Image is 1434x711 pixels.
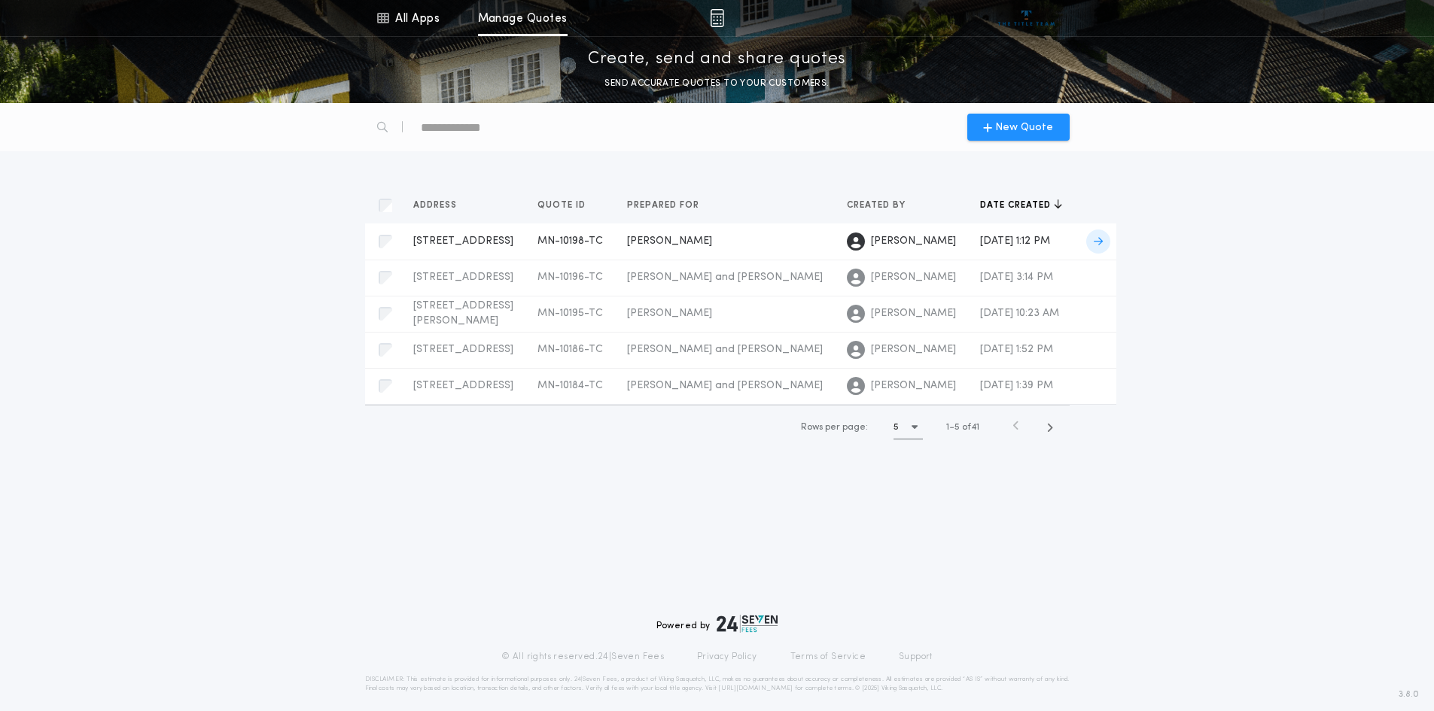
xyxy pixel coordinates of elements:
span: [STREET_ADDRESS] [413,344,513,355]
span: [PERSON_NAME] [627,235,712,247]
span: MN-10186-TC [537,344,603,355]
h1: 5 [894,420,899,435]
span: [DATE] 3:14 PM [980,272,1053,283]
img: img [710,9,724,27]
button: Quote ID [537,198,597,213]
button: New Quote [967,114,1070,141]
span: [DATE] 1:12 PM [980,235,1050,247]
button: Created by [847,198,917,213]
a: Support [899,651,933,663]
span: [PERSON_NAME] [871,306,956,321]
span: 5 [954,423,960,432]
span: Quote ID [537,199,589,211]
span: [STREET_ADDRESS][PERSON_NAME] [413,300,513,327]
span: [PERSON_NAME] and [PERSON_NAME] [627,344,823,355]
span: Created by [847,199,909,211]
span: [DATE] 10:23 AM [980,308,1059,319]
span: [DATE] 1:39 PM [980,380,1053,391]
button: 5 [894,415,923,439]
p: Create, send and share quotes [588,47,846,71]
span: [PERSON_NAME] and [PERSON_NAME] [627,272,823,283]
span: [PERSON_NAME] [871,270,956,285]
span: Address [413,199,460,211]
span: MN-10198-TC [537,235,603,247]
button: Address [413,198,468,213]
span: [STREET_ADDRESS] [413,235,513,247]
span: 1 [946,423,949,432]
span: 3.8.0 [1399,688,1419,701]
span: [PERSON_NAME] [871,234,956,249]
span: MN-10184-TC [537,380,603,391]
span: [PERSON_NAME] [871,342,956,357]
div: Powered by [656,615,778,633]
span: MN-10196-TC [537,272,603,283]
a: Terms of Service [790,651,866,663]
span: [DATE] 1:52 PM [980,344,1053,355]
a: Privacy Policy [697,651,757,663]
span: Prepared for [627,199,702,211]
span: [STREET_ADDRESS] [413,380,513,391]
span: [PERSON_NAME] [627,308,712,319]
button: Date created [980,198,1062,213]
span: of 41 [962,421,979,434]
span: [STREET_ADDRESS] [413,272,513,283]
p: DISCLAIMER: This estimate is provided for informational purposes only. 24|Seven Fees, a product o... [365,675,1070,693]
span: Date created [980,199,1054,211]
img: logo [717,615,778,633]
p: SEND ACCURATE QUOTES TO YOUR CUSTOMERS. [604,76,829,91]
span: New Quote [995,120,1053,135]
span: [PERSON_NAME] and [PERSON_NAME] [627,380,823,391]
span: Rows per page: [801,423,868,432]
a: [URL][DOMAIN_NAME] [718,685,793,691]
span: [PERSON_NAME] [871,378,956,393]
p: © All rights reserved. 24|Seven Fees [501,651,664,663]
span: MN-10195-TC [537,308,603,319]
img: vs-icon [998,11,1055,26]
